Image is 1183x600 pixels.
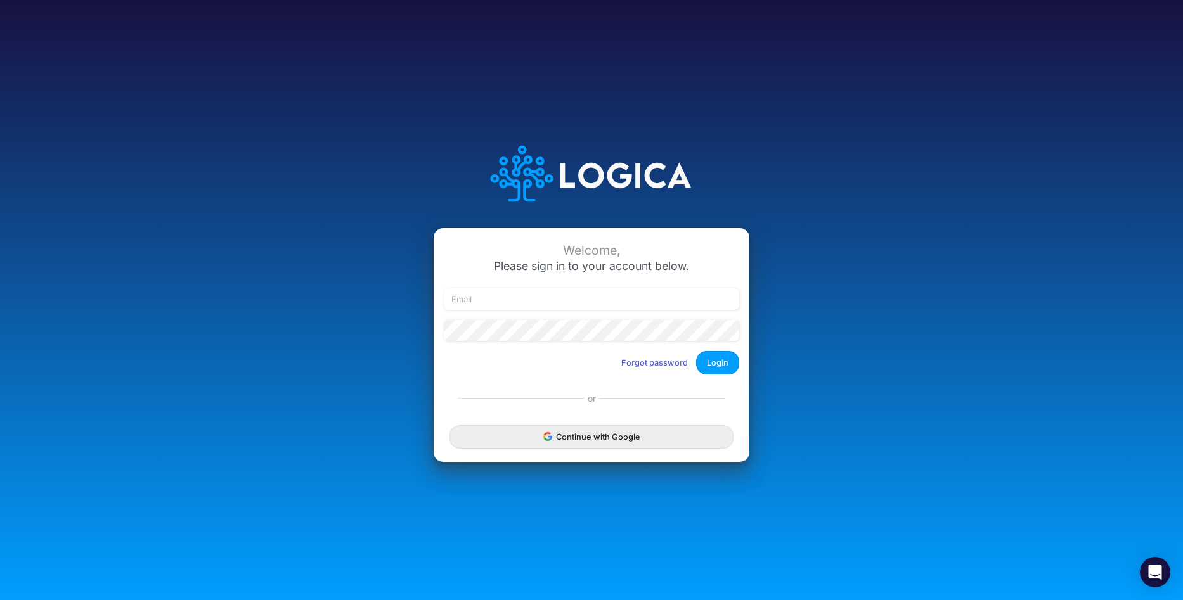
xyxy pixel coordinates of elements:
span: Please sign in to your account below. [494,259,689,272]
button: Login [696,351,739,374]
button: Forgot password [613,352,696,373]
div: Welcome, [444,243,739,258]
button: Continue with Google [449,425,734,449]
div: Open Intercom Messenger [1140,557,1170,587]
input: Email [444,288,739,310]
